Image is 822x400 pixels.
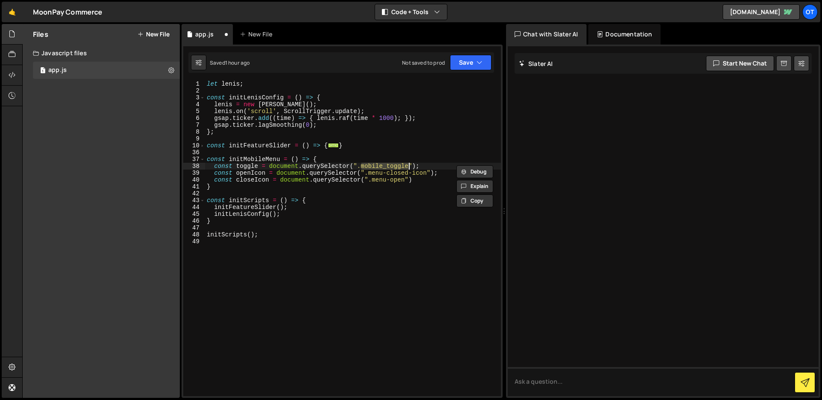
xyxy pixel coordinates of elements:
[506,24,587,45] div: Chat with Slater AI
[328,143,339,148] span: ...
[183,163,205,170] div: 38
[183,142,205,149] div: 10
[183,197,205,204] div: 43
[183,190,205,197] div: 42
[225,59,250,66] div: 1 hour ago
[183,101,205,108] div: 4
[195,30,214,39] div: app.js
[183,218,205,224] div: 46
[183,231,205,238] div: 48
[33,30,48,39] h2: Files
[183,115,205,122] div: 6
[183,87,205,94] div: 2
[456,194,493,207] button: Copy
[183,94,205,101] div: 3
[33,62,180,79] div: 17336/48143.js
[519,60,553,68] h2: Slater AI
[183,238,205,245] div: 49
[723,4,800,20] a: [DOMAIN_NAME]
[183,156,205,163] div: 37
[23,45,180,62] div: Javascript files
[456,180,493,193] button: Explain
[183,122,205,128] div: 7
[240,30,276,39] div: New File
[183,149,205,156] div: 36
[802,4,818,20] a: Ot
[183,211,205,218] div: 45
[183,81,205,87] div: 1
[183,170,205,176] div: 39
[137,31,170,38] button: New File
[183,204,205,211] div: 44
[450,55,491,70] button: Save
[210,59,250,66] div: Saved
[375,4,447,20] button: Code + Tools
[183,176,205,183] div: 40
[33,7,103,17] div: MoonPay Commerce
[2,2,23,22] a: 🤙
[183,135,205,142] div: 9
[588,24,661,45] div: Documentation
[48,66,67,74] div: app.js
[183,183,205,190] div: 41
[183,224,205,231] div: 47
[40,68,45,75] span: 1
[183,128,205,135] div: 8
[183,108,205,115] div: 5
[706,56,774,71] button: Start new chat
[402,59,445,66] div: Not saved to prod
[456,165,493,178] button: Debug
